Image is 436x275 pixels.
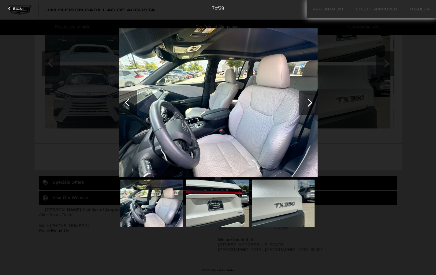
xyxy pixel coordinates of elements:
[13,6,22,11] span: Back
[252,180,315,227] img: 7ce51de051faacc9560edf6f364d058d.jpg
[186,180,249,227] img: c6c823e20824d81b93551afd799f137d.jpg
[409,7,430,11] a: Trade-In
[119,28,318,177] img: b47ddb83d781ddee7471eff6a01b578f.jpg
[313,7,344,11] a: Appointment
[219,6,224,11] span: 39
[120,180,183,227] img: b47ddb83d781ddee7471eff6a01b578f.jpg
[356,7,397,11] a: Credit Approved
[212,6,214,11] span: 7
